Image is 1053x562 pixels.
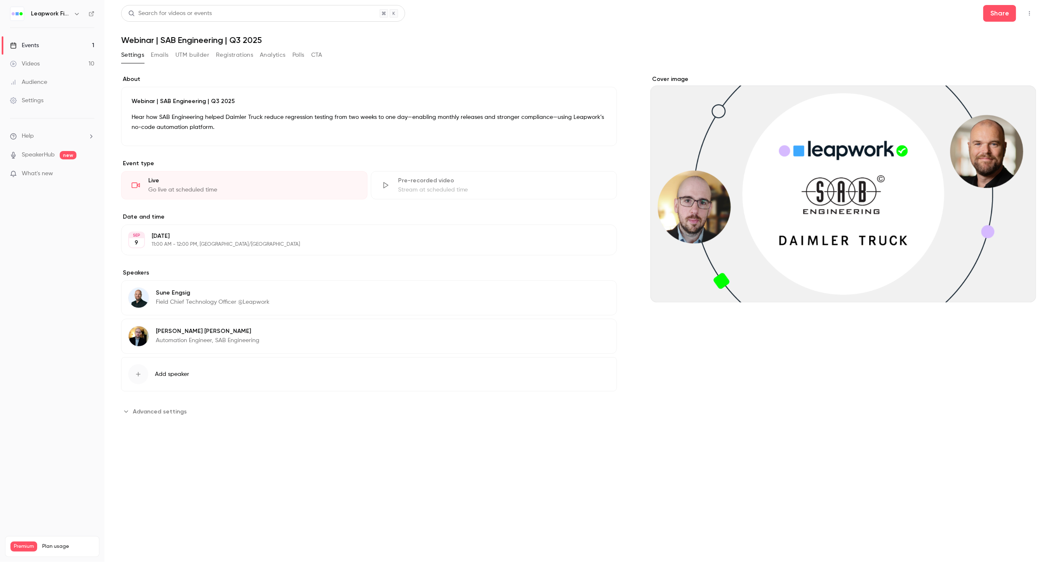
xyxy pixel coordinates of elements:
p: Event type [121,159,617,168]
label: About [121,75,617,83]
button: Settings [121,48,144,62]
img: Leapwork Field [10,7,24,20]
img: Marc Weiland [129,326,149,346]
button: Advanced settings [121,405,192,418]
span: Plan usage [42,543,94,550]
img: Sune Engsig [129,288,149,308]
p: [PERSON_NAME] [PERSON_NAME] [156,327,259,335]
div: SEP [129,232,144,238]
button: Share [983,5,1016,22]
label: Date and time [121,213,617,221]
p: 9 [135,239,139,247]
span: What's new [22,169,53,178]
div: Stream at scheduled time [398,186,607,194]
li: help-dropdown-opener [10,132,94,141]
h6: Leapwork Field [31,10,70,18]
label: Speakers [121,269,617,277]
p: Automation Engineer, SAB Engineering [156,336,259,345]
div: Events [10,41,39,50]
div: Pre-recorded videoStream at scheduled time [371,171,617,199]
p: Webinar | SAB Engineering | Q3 2025 [132,97,606,106]
button: Registrations [216,48,253,62]
div: LiveGo live at scheduled time [121,171,368,199]
span: Advanced settings [133,407,187,416]
span: Premium [10,542,37,552]
button: CTA [311,48,322,62]
div: Marc Weiland[PERSON_NAME] [PERSON_NAME]Automation Engineer, SAB Engineering [121,319,617,354]
div: Audience [10,78,47,86]
span: Add speaker [155,370,189,378]
p: 11:00 AM - 12:00 PM, [GEOGRAPHIC_DATA]/[GEOGRAPHIC_DATA] [152,241,573,248]
span: new [60,151,76,159]
div: Pre-recorded video [398,176,607,185]
p: [DATE] [152,232,573,240]
p: Sune Engsig [156,289,269,297]
label: Cover image [650,75,1036,83]
div: Live [148,176,357,185]
div: Settings [10,96,43,105]
h1: Webinar | SAB Engineering | Q3 2025 [121,35,1036,45]
a: SpeakerHub [22,151,55,159]
button: UTM builder [175,48,209,62]
p: Hear how SAB Engineering helped Daimler Truck reduce regression testing from two weeks to one day... [132,112,606,132]
div: Videos [10,60,40,68]
button: Analytics [260,48,286,62]
button: Polls [292,48,304,62]
div: Sune EngsigSune EngsigField Chief Technology Officer @Leapwork [121,280,617,315]
section: Cover image [650,75,1036,302]
button: Add speaker [121,357,617,391]
section: Advanced settings [121,405,617,418]
p: Field Chief Technology Officer @Leapwork [156,298,269,306]
span: Help [22,132,34,141]
div: Go live at scheduled time [148,186,357,194]
iframe: Noticeable Trigger [84,170,94,178]
div: Search for videos or events [128,9,212,18]
button: Emails [151,48,168,62]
